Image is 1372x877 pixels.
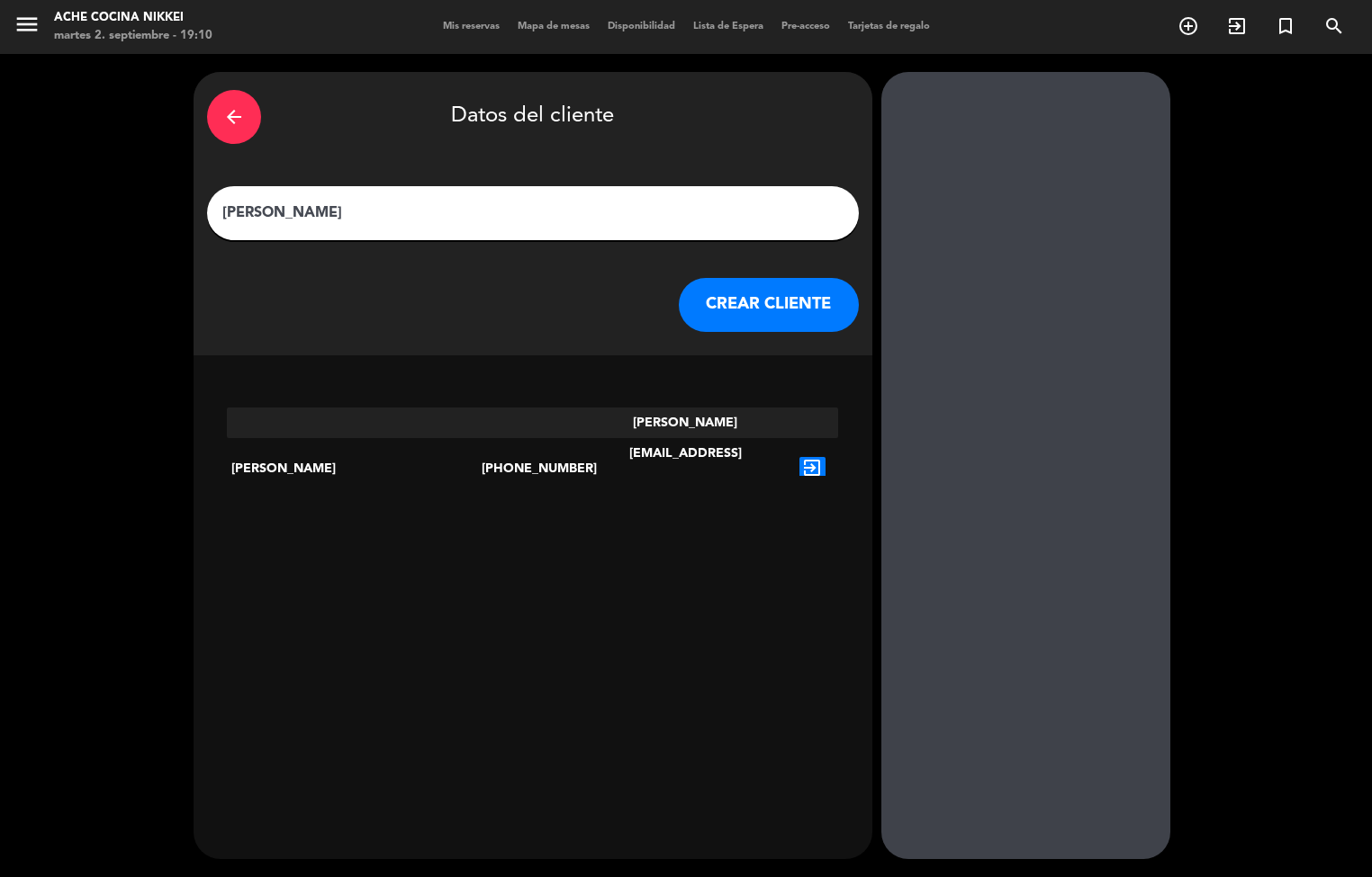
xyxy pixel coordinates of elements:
[599,22,684,31] span: Disponibilidad
[684,22,772,31] span: Lista de Espera
[54,27,212,45] div: martes 2. septiembre - 19:10
[509,22,599,31] span: Mapa de mesas
[227,407,482,530] div: [PERSON_NAME]
[799,457,826,480] i: exit_to_app
[772,22,839,31] span: Pre-acceso
[207,85,859,148] div: Datos del cliente
[482,407,583,530] div: [PHONE_NUMBER]
[434,22,509,31] span: Mis reservas
[54,9,212,27] div: Ache Cocina Nikkei
[14,11,41,44] button: menu
[221,201,845,226] input: Escriba nombre, correo electrónico o número de teléfono...
[1323,15,1345,37] i: search
[14,11,41,38] i: menu
[1178,15,1199,37] i: add_circle_outline
[839,22,939,31] span: Tarjetas de regalo
[583,407,787,530] div: [PERSON_NAME][EMAIL_ADDRESS][PERSON_NAME][DOMAIN_NAME]
[1226,15,1248,37] i: exit_to_app
[1275,15,1296,37] i: turned_in_not
[223,106,245,128] i: arrow_back
[679,278,859,332] button: CREAR CLIENTE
